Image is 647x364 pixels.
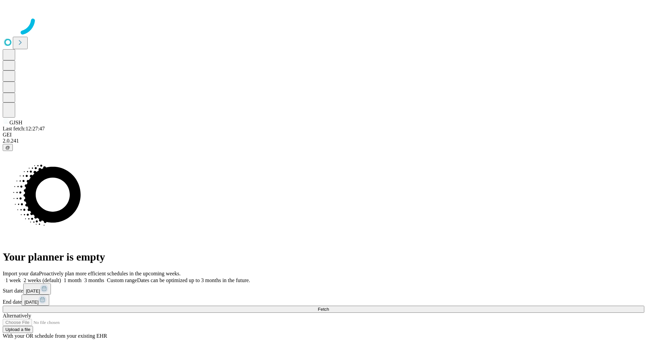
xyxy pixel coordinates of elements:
[39,271,181,276] span: Proactively plan more efficient schedules in the upcoming weeks.
[24,300,38,305] span: [DATE]
[3,313,31,318] span: Alternatively
[5,145,10,150] span: @
[9,120,22,125] span: GJSH
[23,283,51,295] button: [DATE]
[318,307,329,312] span: Fetch
[5,277,21,283] span: 1 week
[3,138,644,144] div: 2.0.241
[107,277,137,283] span: Custom range
[3,306,644,313] button: Fetch
[3,295,644,306] div: End date
[3,251,644,263] h1: Your planner is empty
[3,283,644,295] div: Start date
[26,289,40,294] span: [DATE]
[22,295,49,306] button: [DATE]
[3,333,107,339] span: With your OR schedule from your existing EHR
[3,132,644,138] div: GEI
[3,271,39,276] span: Import your data
[3,144,13,151] button: @
[24,277,61,283] span: 2 weeks (default)
[3,326,33,333] button: Upload a file
[3,126,45,131] span: Last fetch: 12:27:47
[84,277,104,283] span: 3 months
[64,277,82,283] span: 1 month
[137,277,250,283] span: Dates can be optimized up to 3 months in the future.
